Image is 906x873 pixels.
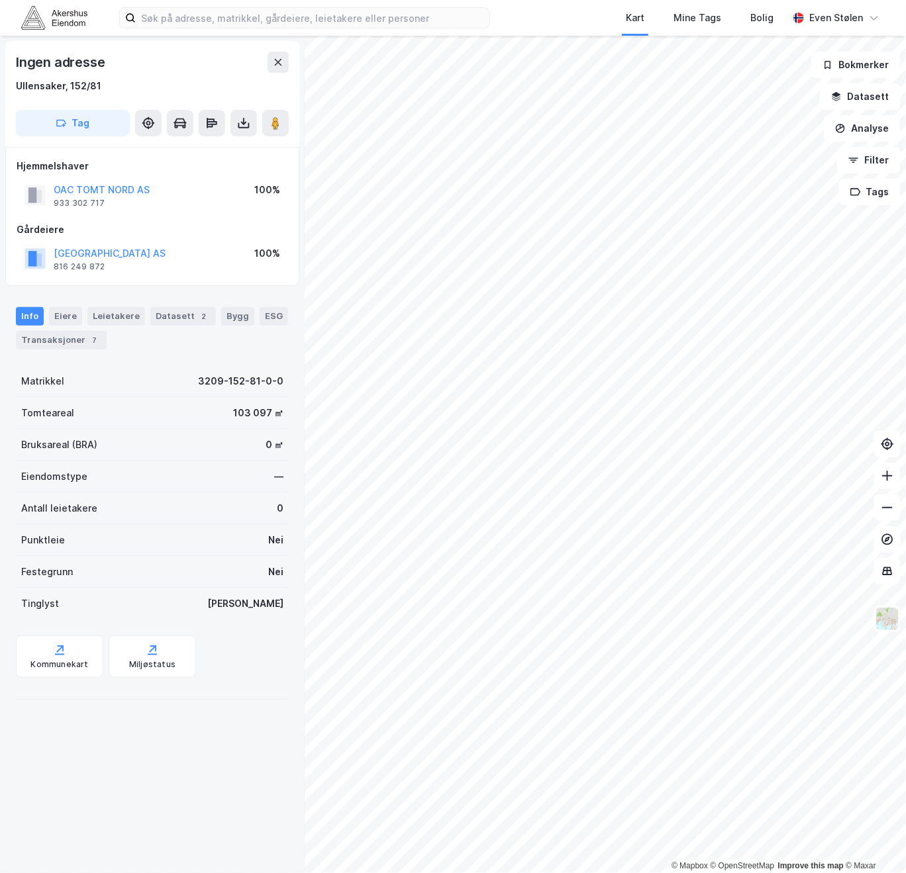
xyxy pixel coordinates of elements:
[16,52,107,73] div: Ingen adresse
[840,809,906,873] div: Kontrollprogram for chat
[820,83,901,110] button: Datasett
[197,310,211,323] div: 2
[88,334,101,347] div: 7
[16,307,44,326] div: Info
[207,596,283,612] div: [PERSON_NAME]
[875,606,900,631] img: Z
[21,405,74,421] div: Tomteareal
[268,532,283,548] div: Nei
[809,10,864,26] div: Even Stølen
[54,261,105,272] div: 816 249 872
[750,10,774,26] div: Bolig
[21,596,59,612] div: Tinglyst
[150,307,216,326] div: Datasett
[811,52,901,78] button: Bokmerker
[824,115,901,142] button: Analyse
[274,469,283,484] div: —
[254,182,280,198] div: 100%
[221,307,254,326] div: Bygg
[840,809,906,873] iframe: Chat Widget
[626,10,644,26] div: Kart
[839,179,901,205] button: Tags
[711,862,775,871] a: OpenStreetMap
[129,659,176,670] div: Miljøstatus
[268,564,283,580] div: Nei
[17,222,288,238] div: Gårdeiere
[54,198,105,208] div: 933 302 717
[233,405,283,421] div: 103 097 ㎡
[136,8,489,28] input: Søk på adresse, matrikkel, gårdeiere, leietakere eller personer
[16,110,130,136] button: Tag
[266,437,283,453] div: 0 ㎡
[672,862,708,871] a: Mapbox
[16,78,101,94] div: Ullensaker, 152/81
[16,331,107,349] div: Transaksjoner
[198,373,283,389] div: 3209-152-81-0-0
[21,532,65,548] div: Punktleie
[21,564,73,580] div: Festegrunn
[87,307,145,326] div: Leietakere
[837,147,901,173] button: Filter
[30,659,88,670] div: Kommunekart
[260,307,288,326] div: ESG
[277,500,283,516] div: 0
[21,373,64,389] div: Matrikkel
[778,862,844,871] a: Improve this map
[21,437,97,453] div: Bruksareal (BRA)
[21,6,87,29] img: akershus-eiendom-logo.9091f326c980b4bce74ccdd9f866810c.svg
[49,307,82,326] div: Eiere
[21,469,87,484] div: Eiendomstype
[674,10,721,26] div: Mine Tags
[254,246,280,261] div: 100%
[17,158,288,174] div: Hjemmelshaver
[21,500,97,516] div: Antall leietakere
